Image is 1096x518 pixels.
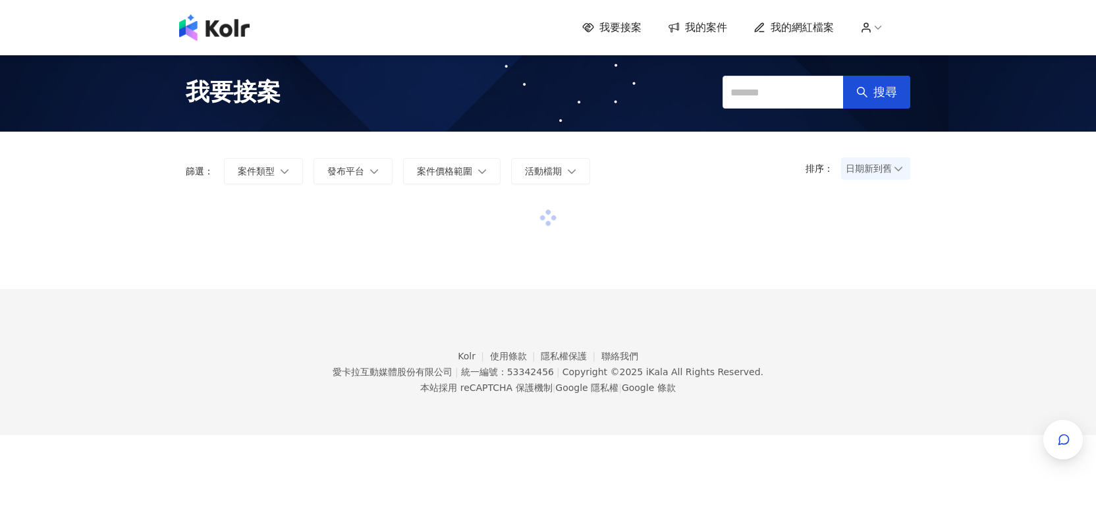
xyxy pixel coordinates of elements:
[314,158,393,184] button: 發布平台
[490,351,541,361] a: 使用條款
[646,367,669,377] a: iKala
[622,382,676,393] a: Google 條款
[179,14,250,41] img: logo
[806,163,841,174] p: 排序：
[461,367,554,377] div: 統一編號：53342456
[553,382,556,393] span: |
[668,20,727,35] a: 我的案件
[238,166,275,176] span: 案件類型
[557,367,560,377] span: |
[753,20,834,35] a: 我的網紅檔案
[601,351,638,361] a: 聯絡我們
[541,351,601,361] a: 隱私權保護
[403,158,501,184] button: 案件價格範圍
[599,20,642,35] span: 我要接案
[525,166,562,176] span: 活動檔期
[186,76,281,109] span: 我要接案
[856,86,868,98] span: search
[186,166,213,176] p: 篩選：
[846,159,906,178] span: 日期新到舊
[873,85,897,99] span: 搜尋
[843,76,910,109] button: 搜尋
[685,20,727,35] span: 我的案件
[771,20,834,35] span: 我的網紅檔案
[333,367,452,377] div: 愛卡拉互動媒體股份有限公司
[562,367,763,377] div: Copyright © 2025 All Rights Reserved.
[458,351,489,361] a: Kolr
[511,158,590,184] button: 活動檔期
[224,158,303,184] button: 案件類型
[582,20,642,35] a: 我要接案
[327,166,364,176] span: 發布平台
[417,166,472,176] span: 案件價格範圍
[420,380,675,396] span: 本站採用 reCAPTCHA 保護機制
[555,382,618,393] a: Google 隱私權
[618,382,622,393] span: |
[455,367,458,377] span: |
